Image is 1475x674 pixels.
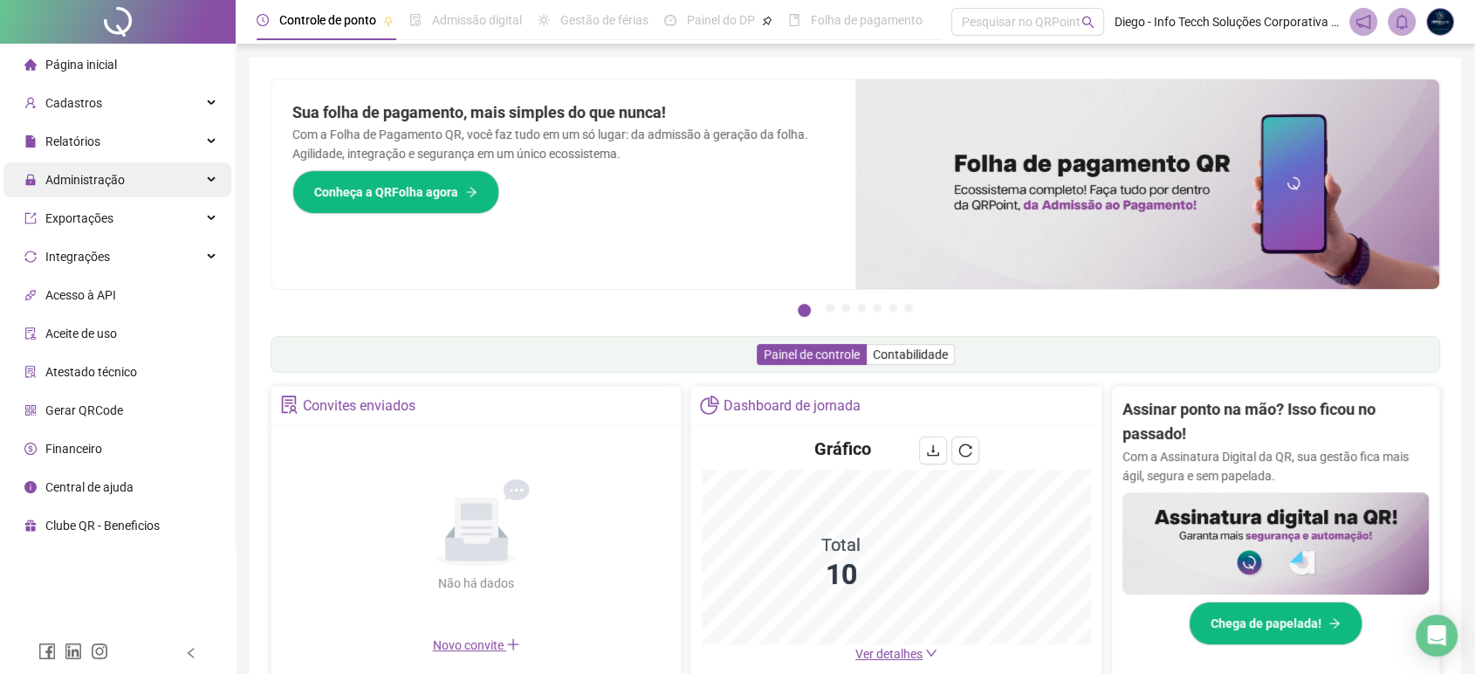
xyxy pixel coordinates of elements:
[664,14,676,26] span: dashboard
[292,100,834,125] h2: Sua folha de pagamento, mais simples do que nunca!
[465,186,477,198] span: arrow-right
[383,16,394,26] span: pushpin
[303,391,415,421] div: Convites enviados
[24,251,37,263] span: sync
[38,643,56,660] span: facebook
[814,437,871,461] h4: Gráfico
[24,58,37,71] span: home
[764,347,860,361] span: Painel de controle
[958,444,972,457] span: reload
[45,442,102,456] span: Financeiro
[560,13,648,27] span: Gestão de férias
[314,182,458,202] span: Conheça a QRFolha agora
[1355,14,1371,30] span: notification
[45,288,116,302] span: Acesso à API
[45,327,117,340] span: Aceite de uso
[888,304,897,313] button: 6
[1394,14,1410,30] span: bell
[24,443,37,455] span: dollar
[24,174,37,186] span: lock
[91,643,108,660] span: instagram
[1211,614,1321,633] span: Chega de papelada!
[24,289,37,301] span: api
[857,304,866,313] button: 4
[396,574,557,593] div: Não há dados
[1122,492,1429,595] img: banner%2F02c71560-61a6-44d4-94b9-c8ab97240462.png
[855,647,923,661] span: Ver detalhes
[45,134,100,148] span: Relatórios
[24,97,37,109] span: user-add
[855,79,1439,289] img: banner%2F8d14a306-6205-4263-8e5b-06e9a85ad873.png
[841,304,850,313] button: 3
[65,643,82,660] span: linkedin
[279,13,376,27] span: Controle de ponto
[700,395,718,414] span: pie-chart
[45,211,113,225] span: Exportações
[798,304,811,317] button: 1
[1115,12,1339,31] span: Diego - Info Tecch Soluções Corporativa em T.I
[788,14,800,26] span: book
[855,647,937,661] a: Ver detalhes down
[45,58,117,72] span: Página inicial
[45,173,125,187] span: Administração
[433,638,520,652] span: Novo convite
[538,14,550,26] span: sun
[24,212,37,224] span: export
[24,481,37,493] span: info-circle
[24,327,37,340] span: audit
[762,16,772,26] span: pushpin
[45,96,102,110] span: Cadastros
[724,391,861,421] div: Dashboard de jornada
[687,13,755,27] span: Painel do DP
[1328,617,1341,629] span: arrow-right
[45,250,110,264] span: Integrações
[1122,397,1429,447] h2: Assinar ponto na mão? Isso ficou no passado!
[185,647,197,659] span: left
[45,365,137,379] span: Atestado técnico
[1122,447,1429,485] p: Com a Assinatura Digital da QR, sua gestão fica mais ágil, segura e sem papelada.
[925,647,937,659] span: down
[873,347,948,361] span: Contabilidade
[45,480,134,494] span: Central de ajuda
[409,14,422,26] span: file-done
[1416,615,1458,657] div: Open Intercom Messenger
[45,519,160,533] span: Clube QR - Beneficios
[280,395,298,414] span: solution
[24,135,37,148] span: file
[1081,16,1094,29] span: search
[24,404,37,416] span: qrcode
[292,125,834,163] p: Com a Folha de Pagamento QR, você faz tudo em um só lugar: da admissão à geração da folha. Agilid...
[1427,9,1453,35] img: 5142
[24,519,37,532] span: gift
[873,304,882,313] button: 5
[292,170,499,214] button: Conheça a QRFolha agora
[811,13,923,27] span: Folha de pagamento
[506,637,520,651] span: plus
[926,444,940,457] span: download
[826,304,834,313] button: 2
[1189,602,1362,645] button: Chega de papelada!
[24,366,37,378] span: solution
[45,403,123,417] span: Gerar QRCode
[432,13,522,27] span: Admissão digital
[257,14,269,26] span: clock-circle
[904,304,913,313] button: 7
